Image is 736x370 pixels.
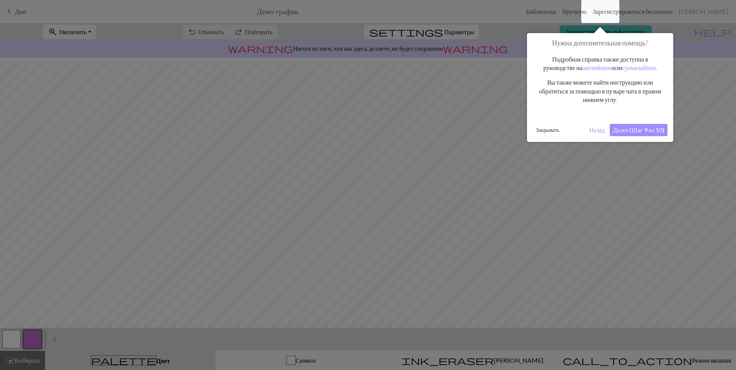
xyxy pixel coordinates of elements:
p: Вы также можете найти инструкцию или обратиться за помощью в пузыре чата в правом нижнем углу. [537,78,664,104]
button: Закрывать [533,124,562,136]
button: Далее (Шаг 9 из 10) [610,124,667,136]
a: суомалайнен [622,64,656,71]
div: Нужна дополнительная помощь? [527,33,673,142]
a: английском [582,64,612,71]
p: Подробная справка также доступна в руководстве на или . [537,55,664,72]
h1: Нужна дополнительная помощь? [533,39,667,47]
button: Назад [586,124,608,136]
